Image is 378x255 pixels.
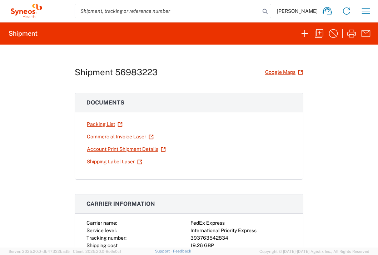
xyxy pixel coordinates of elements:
[265,66,303,78] a: Google Maps
[190,227,292,234] div: International Priority Express
[86,99,124,106] span: Documents
[75,4,260,18] input: Shipment, tracking or reference number
[155,249,173,253] a: Support
[86,235,126,241] span: Tracking number:
[277,8,318,14] span: [PERSON_NAME]
[9,249,70,254] span: Server: 2025.20.0-db47332bad5
[86,200,155,207] span: Carrier information
[86,228,117,233] span: Service level:
[73,249,121,254] span: Client: 2025.20.0-8c6e0cf
[259,248,369,255] span: Copyright © [DATE]-[DATE] Agistix Inc., All Rights Reserved
[190,234,292,242] div: 393763542834
[86,118,123,131] a: Packing List
[75,67,158,77] h1: Shipment 56983223
[9,29,38,38] h2: Shipment
[86,143,166,155] a: Account Print Shipment Details
[86,155,143,168] a: Shipping Label Laser
[86,243,118,248] span: Shipping cost
[173,249,191,253] a: Feedback
[86,220,117,226] span: Carrier name:
[86,131,154,143] a: Commercial Invoice Laser
[190,219,292,227] div: FedEx Express
[190,242,292,249] div: 19.26 GBP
